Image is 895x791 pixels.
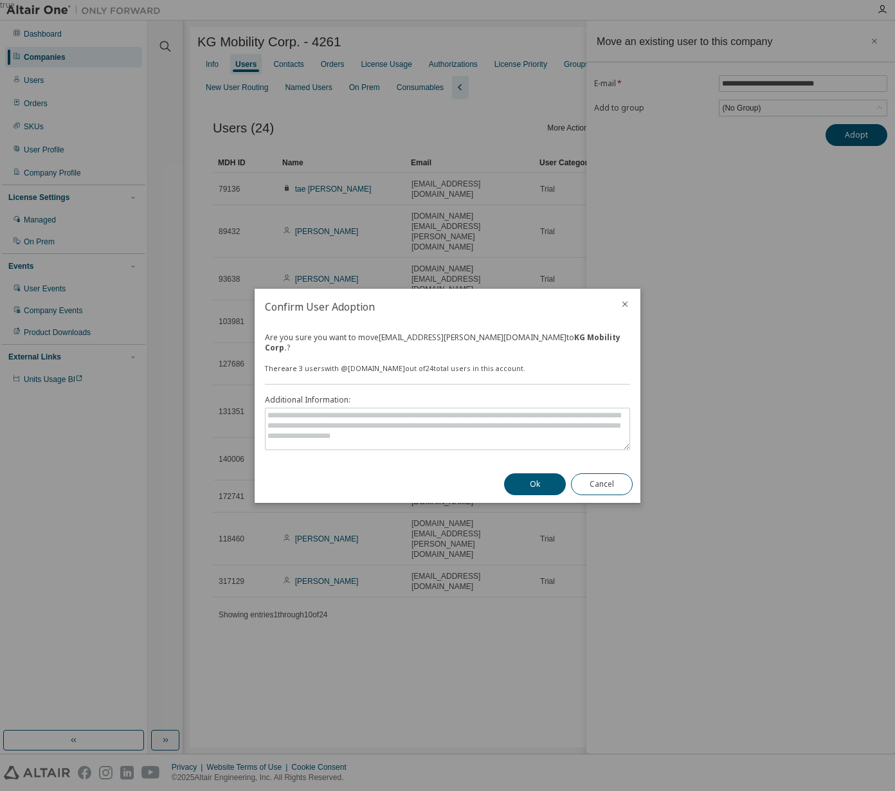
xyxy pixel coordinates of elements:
[265,363,630,374] div: There are 3 users with @ [DOMAIN_NAME] out of 24 total users in this account.
[265,395,630,405] label: Additional Information:
[255,289,610,325] h2: Confirm User Adoption
[620,299,630,309] button: close
[265,332,630,353] div: Are you sure you want to move [EMAIL_ADDRESS][PERSON_NAME][DOMAIN_NAME] to ?
[504,473,566,495] button: Ok
[571,473,633,495] button: Cancel
[265,332,620,353] strong: KG Mobility Corp.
